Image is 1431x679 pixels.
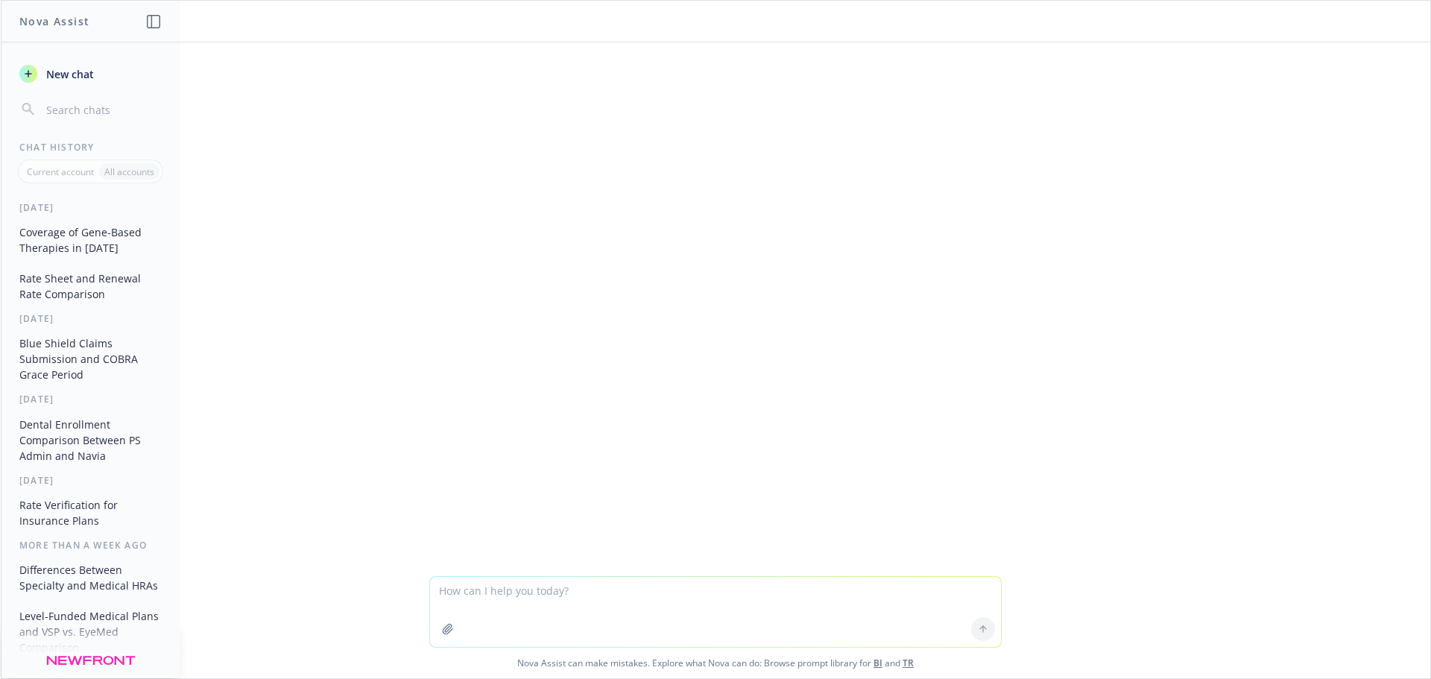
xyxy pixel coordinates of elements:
button: Rate Sheet and Renewal Rate Comparison [13,266,168,306]
span: Nova Assist can make mistakes. Explore what Nova can do: Browse prompt library for and [7,648,1424,678]
div: [DATE] [1,393,180,405]
button: Blue Shield Claims Submission and COBRA Grace Period [13,331,168,387]
div: [DATE] [1,474,180,487]
input: Search chats [43,99,162,120]
div: Chat History [1,141,180,154]
p: Current account [27,165,94,178]
div: [DATE] [1,201,180,214]
button: Level-Funded Medical Plans and VSP vs. EyeMed Comparison [13,604,168,660]
div: More than a week ago [1,539,180,552]
button: Differences Between Specialty and Medical HRAs [13,558,168,598]
div: [DATE] [1,312,180,325]
h1: Nova Assist [19,13,89,29]
button: Dental Enrollment Comparison Between PS Admin and Navia [13,412,168,468]
a: TR [903,657,914,669]
button: New chat [13,60,168,87]
a: BI [874,657,882,669]
button: Rate Verification for Insurance Plans [13,493,168,533]
p: All accounts [104,165,154,178]
button: Coverage of Gene-Based Therapies in [DATE] [13,220,168,260]
span: New chat [43,66,94,82]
